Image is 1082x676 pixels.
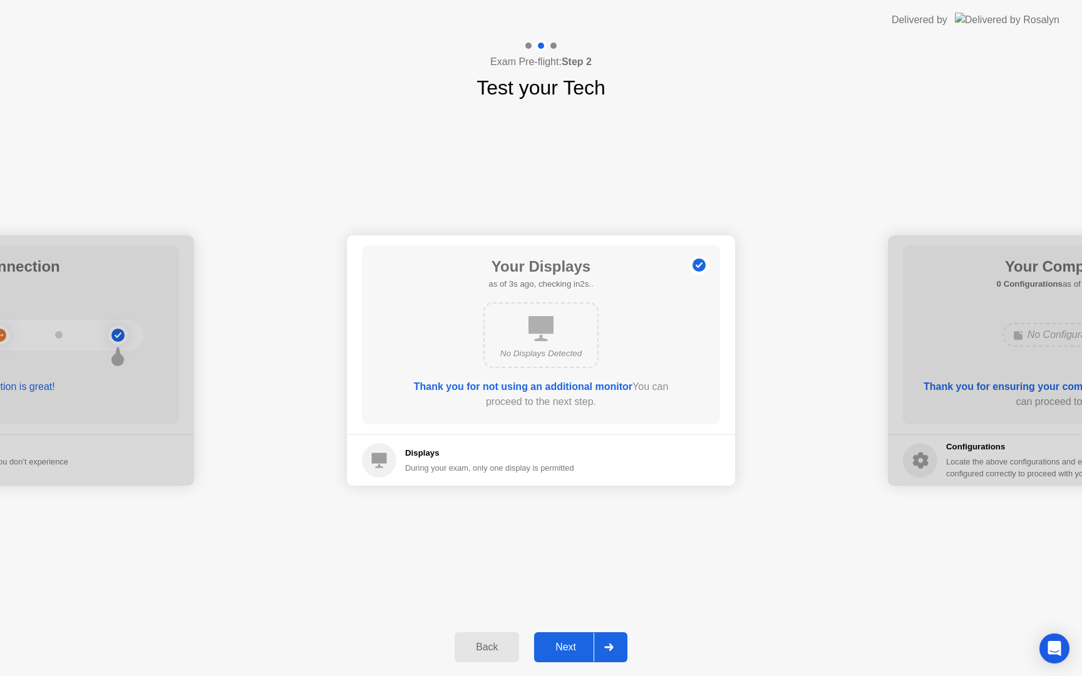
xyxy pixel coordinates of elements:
[538,642,594,653] div: Next
[488,255,593,278] h1: Your Displays
[414,381,632,392] b: Thank you for not using an additional monitor
[892,13,947,28] div: Delivered by
[398,379,684,409] div: You can proceed to the next step.
[405,447,574,459] h5: Displays
[534,632,627,662] button: Next
[455,632,519,662] button: Back
[490,54,592,69] h4: Exam Pre-flight:
[477,73,605,103] h1: Test your Tech
[458,642,515,653] div: Back
[405,462,574,474] div: During your exam, only one display is permitted
[562,56,592,67] b: Step 2
[495,347,587,360] div: No Displays Detected
[488,278,593,290] h5: as of 3s ago, checking in2s..
[955,13,1059,27] img: Delivered by Rosalyn
[1039,633,1069,663] div: Open Intercom Messenger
